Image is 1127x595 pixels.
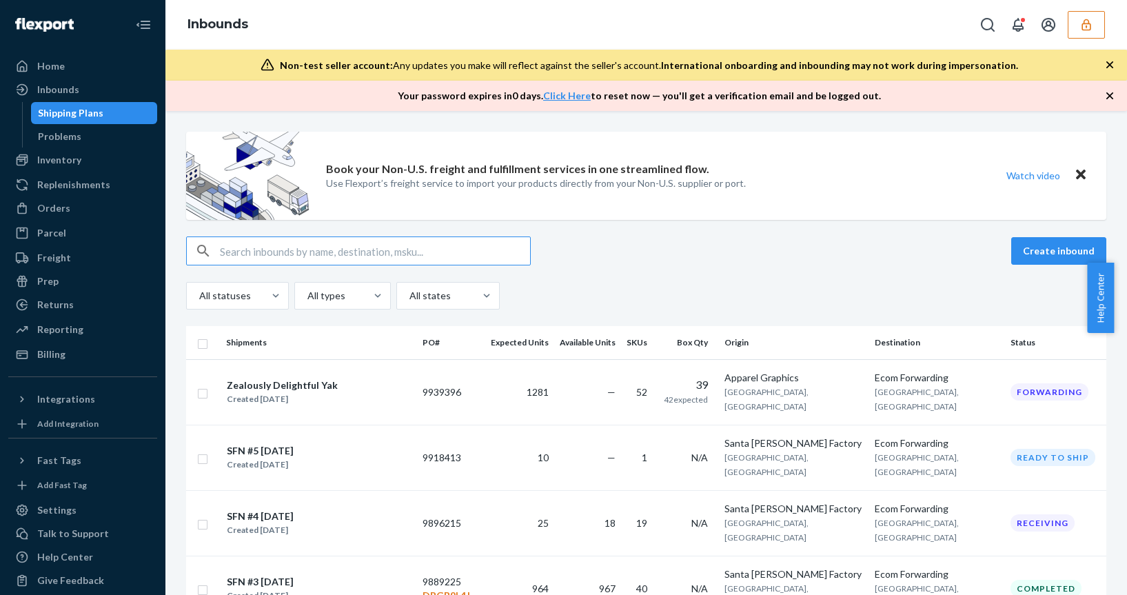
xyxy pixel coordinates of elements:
div: Freight [37,251,71,265]
div: Created [DATE] [227,392,338,406]
a: Freight [8,247,157,269]
div: Receiving [1011,514,1075,532]
span: 19 [636,517,647,529]
a: Settings [8,499,157,521]
div: Reporting [37,323,83,336]
button: Talk to Support [8,523,157,545]
span: N/A [691,583,708,594]
a: Reporting [8,319,157,341]
th: Shipments [221,326,417,359]
div: Give Feedback [37,574,104,587]
span: 1 [642,452,647,463]
button: Create inbound [1011,237,1106,265]
span: — [607,452,616,463]
a: Prep [8,270,157,292]
a: Returns [8,294,157,316]
span: N/A [691,517,708,529]
div: Inbounds [37,83,79,97]
div: Santa [PERSON_NAME] Factory [724,436,864,450]
a: Inbounds [8,79,157,101]
a: Parcel [8,222,157,244]
div: 39 [664,377,708,393]
span: [GEOGRAPHIC_DATA], [GEOGRAPHIC_DATA] [875,387,959,412]
span: [GEOGRAPHIC_DATA], [GEOGRAPHIC_DATA] [724,518,809,543]
div: Billing [37,347,65,361]
button: Help Center [1087,263,1114,333]
div: Settings [37,503,77,517]
div: Forwarding [1011,383,1088,401]
iframe: Opens a widget where you can chat to one of our agents [1039,554,1113,588]
span: N/A [691,452,708,463]
th: Expected Units [485,326,554,359]
div: Problems [38,130,81,143]
a: Problems [31,125,158,148]
th: Destination [869,326,1005,359]
span: 964 [532,583,549,594]
a: Shipping Plans [31,102,158,124]
span: [GEOGRAPHIC_DATA], [GEOGRAPHIC_DATA] [875,452,959,477]
th: SKUs [621,326,658,359]
div: Replenishments [37,178,110,192]
span: — [607,386,616,398]
div: Help Center [37,550,93,564]
a: Click Here [543,90,591,101]
div: Orders [37,201,70,215]
input: All states [408,289,409,303]
div: Created [DATE] [227,523,294,537]
span: 42 expected [664,394,708,405]
button: Close Navigation [130,11,157,39]
span: 25 [538,517,549,529]
p: Use Flexport’s freight service to import your products directly from your Non-U.S. supplier or port. [326,177,746,190]
span: 40 [636,583,647,594]
div: Ecom Forwarding [875,436,999,450]
div: Any updates you make will reflect against the seller's account. [280,59,1018,72]
div: Ecom Forwarding [875,567,999,581]
input: All types [306,289,307,303]
div: SFN #5 [DATE] [227,444,294,458]
button: Open notifications [1004,11,1032,39]
button: Open Search Box [974,11,1002,39]
span: [GEOGRAPHIC_DATA], [GEOGRAPHIC_DATA] [875,518,959,543]
span: 967 [599,583,616,594]
p: Book your Non-U.S. freight and fulfillment services in one streamlined flow. [326,161,709,177]
th: Available Units [554,326,621,359]
a: Inventory [8,149,157,171]
div: Ready to ship [1011,449,1095,466]
input: Search inbounds by name, destination, msku... [220,237,530,265]
span: 1281 [527,386,549,398]
a: Add Integration [8,416,157,432]
div: Talk to Support [37,527,109,541]
div: Add Integration [37,418,99,430]
div: Integrations [37,392,95,406]
div: Fast Tags [37,454,81,467]
th: Box Qty [658,326,719,359]
span: International onboarding and inbounding may not work during impersonation. [661,59,1018,71]
button: Close [1072,165,1090,185]
span: [GEOGRAPHIC_DATA], [GEOGRAPHIC_DATA] [724,387,809,412]
p: Your password expires in 0 days . to reset now — you'll get a verification email and be logged out. [398,89,881,103]
div: Parcel [37,226,66,240]
a: Orders [8,197,157,219]
div: Santa [PERSON_NAME] Factory [724,502,864,516]
ol: breadcrumbs [176,5,259,45]
div: Santa [PERSON_NAME] Factory [724,567,864,581]
div: Ecom Forwarding [875,502,999,516]
td: 9939396 [417,359,485,425]
button: Open account menu [1035,11,1062,39]
button: Integrations [8,388,157,410]
div: Ecom Forwarding [875,371,999,385]
a: Inbounds [187,17,248,32]
div: Add Fast Tag [37,479,87,491]
a: Home [8,55,157,77]
div: Apparel Graphics [724,371,864,385]
span: 52 [636,386,647,398]
th: Status [1005,326,1106,359]
a: Help Center [8,546,157,568]
div: Zealously Delightful Yak [227,379,338,392]
th: Origin [719,326,869,359]
div: Prep [37,274,59,288]
div: Shipping Plans [38,106,103,120]
div: Created [DATE] [227,458,294,472]
th: PO# [417,326,485,359]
